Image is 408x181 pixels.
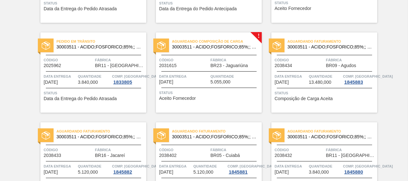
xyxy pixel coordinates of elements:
[275,96,333,101] span: Composição de Carga Aceita
[44,6,117,11] span: Data da Entrega do Pedido Atrasada
[210,73,260,80] span: Quantidade
[275,6,311,11] span: Aceito Fornecedor
[159,73,209,80] span: Data entrega
[112,169,133,175] div: 1845882
[343,163,393,169] span: Comp. Carga
[56,128,146,134] span: Aguardando Faturamento
[31,32,146,113] a: statusPedido em Trânsito30003511 - ACIDO;FOSFORICO;85%;; CONTAINERCódigo2025962FábricaBR11 - [GEO...
[262,32,377,113] a: statusAguardando Faturamento30003511 - ACIDO;FOSFORICO;85%;; CONTAINERCódigo2038434FábricaBR09 - ...
[309,80,331,85] span: 13.480,000
[157,131,166,140] img: status
[159,80,173,84] span: 02/10/2025
[309,163,342,169] span: Quantidade
[275,163,307,169] span: Data entrega
[172,128,262,134] span: Aguardando Faturamento
[159,96,196,101] span: Aceito Fornecedor
[159,170,173,175] span: 17/10/2025
[112,163,145,175] a: Comp. [GEOGRAPHIC_DATA]1845882
[44,96,117,101] span: Data da Entrega do Pedido Atrasada
[275,63,292,68] span: 2038434
[42,131,50,140] img: status
[172,45,257,49] span: 30003511 - ACIDO;FOSFORICO;85%;; CONTAINER
[112,163,162,169] span: Comp. Carga
[227,163,260,175] a: Comp. [GEOGRAPHIC_DATA]1845881
[210,80,230,84] span: 5.055,000
[287,38,377,45] span: Aguardando Faturamento
[309,73,342,80] span: Quantidade
[343,169,364,175] div: 1845880
[326,63,356,68] span: BR09 - Agudos
[146,32,262,113] a: !statusAguardando Composição de Carga30003511 - ACIDO;FOSFORICO;85%;; CONTAINERCódigo2031615Fábri...
[78,163,111,169] span: Quantidade
[112,80,133,85] div: 1833805
[44,147,93,153] span: Código
[210,63,248,68] span: BR23 - Jaguariúna
[193,170,213,175] span: 5.120,000
[287,134,372,139] span: 30003511 - ACIDO;FOSFORICO;85%;; CONTAINER
[159,147,209,153] span: Código
[44,73,76,80] span: Data entrega
[112,73,162,80] span: Comp. Carga
[78,170,98,175] span: 5.120,000
[44,80,58,85] span: 30/09/2025
[275,90,376,96] span: Status
[95,153,125,158] span: BR16 - Jacareí
[326,147,376,153] span: Fábrica
[275,73,307,80] span: Data entrega
[210,147,260,153] span: Fábrica
[309,170,329,175] span: 3.840,000
[159,63,177,68] span: 2031615
[326,57,376,63] span: Fábrica
[159,57,209,63] span: Código
[159,163,192,169] span: Data entrega
[112,73,145,85] a: Comp. [GEOGRAPHIC_DATA]1833805
[287,128,377,134] span: Aguardando Faturamento
[44,153,61,158] span: 2038433
[95,63,145,68] span: BR11 - São Luís
[56,134,141,139] span: 30003511 - ACIDO;FOSFORICO;85%;; CONTAINER
[343,163,376,175] a: Comp. [GEOGRAPHIC_DATA]1845880
[343,73,393,80] span: Comp. Carga
[159,6,237,11] span: Data da Entrega do Pedido Antecipada
[42,41,50,50] img: status
[95,57,145,63] span: Fábrica
[326,153,376,158] span: BR11 - São Luís
[159,90,260,96] span: Status
[172,38,262,45] span: Aguardando Composição de Carga
[78,80,98,85] span: 3.840,000
[287,45,372,49] span: 30003511 - ACIDO;FOSFORICO;85%;; CONTAINER
[78,73,111,80] span: Quantidade
[275,147,324,153] span: Código
[172,134,257,139] span: 30003511 - ACIDO;FOSFORICO;85%;; CONTAINER
[275,153,292,158] span: 2038432
[275,170,289,175] span: 21/10/2025
[157,41,166,50] img: status
[56,38,146,45] span: Pedido em Trânsito
[227,163,277,169] span: Comp. Carga
[44,90,145,96] span: Status
[343,73,376,85] a: Comp. [GEOGRAPHIC_DATA]1845883
[275,80,289,85] span: 06/10/2025
[56,45,141,49] span: 30003511 - ACIDO;FOSFORICO;85%;; CONTAINER
[210,57,260,63] span: Fábrica
[95,147,145,153] span: Fábrica
[275,57,324,63] span: Código
[273,131,281,140] img: status
[273,41,281,50] img: status
[343,80,364,85] div: 1845883
[44,63,61,68] span: 2025962
[44,170,58,175] span: 10/10/2025
[193,163,226,169] span: Quantidade
[159,153,177,158] span: 2038402
[210,153,240,158] span: BR05 - Cuiabá
[44,163,76,169] span: Data entrega
[44,57,93,63] span: Código
[227,169,249,175] div: 1845881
